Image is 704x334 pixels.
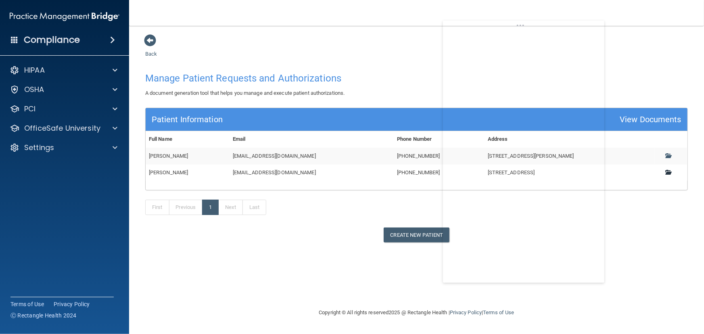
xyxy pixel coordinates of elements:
[394,148,485,164] td: [PHONE_NUMBER]
[146,131,230,148] th: Full Name
[10,85,117,94] a: OSHA
[230,131,394,148] th: Email
[394,165,485,181] td: [PHONE_NUMBER]
[24,65,45,75] p: HIPAA
[145,200,169,215] a: First
[394,131,485,148] th: Phone Number
[384,228,450,242] button: Create New Patient
[169,200,203,215] a: Previous
[10,65,117,75] a: HIPAA
[10,104,117,114] a: PCI
[242,200,266,215] a: Last
[24,123,100,133] p: OfficeSafe University
[152,112,223,127] div: Patient Information
[230,165,394,181] td: [EMAIL_ADDRESS][DOMAIN_NAME]
[10,143,117,152] a: Settings
[145,73,688,83] h4: Manage Patient Requests and Authorizations
[145,90,345,96] span: A document generation tool that helps you manage and execute patient authorizations.
[10,8,119,25] img: PMB logo
[145,41,157,57] a: Back
[10,123,117,133] a: OfficeSafe University
[146,165,230,181] td: [PERSON_NAME]
[24,85,44,94] p: OSHA
[230,148,394,164] td: [EMAIL_ADDRESS][DOMAIN_NAME]
[202,200,219,215] a: 1
[24,34,80,46] h4: Compliance
[146,148,230,164] td: [PERSON_NAME]
[218,200,242,215] a: Next
[24,104,36,114] p: PCI
[24,143,54,152] p: Settings
[620,112,681,127] div: View Documents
